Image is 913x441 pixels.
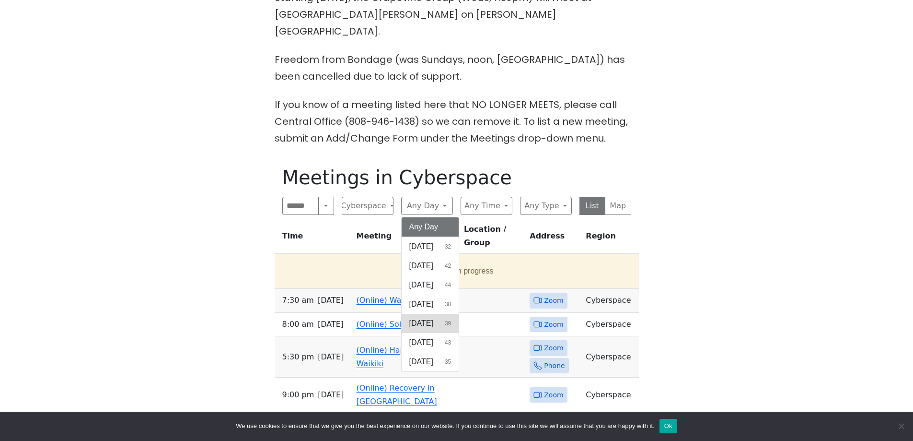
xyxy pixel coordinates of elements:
span: [DATE] [318,388,344,402]
td: Cyberspace [582,336,638,378]
span: 5:30 PM [282,350,314,364]
span: [DATE] [318,350,344,364]
div: Any Day [401,217,460,372]
span: [DATE] [409,260,433,272]
span: We use cookies to ensure that we give you the best experience on our website. If you continue to ... [236,421,654,431]
span: Zoom [544,342,563,354]
button: Search [318,197,334,215]
span: 39 results [445,319,451,328]
span: 42 results [445,262,451,270]
input: Search [282,197,319,215]
p: If you know of a meeting listed here that NO LONGER MEETS, please call Central Office (808-946-14... [275,96,639,147]
button: [DATE]35 results [402,352,459,371]
span: Phone [544,360,565,372]
button: Any Day [401,197,453,215]
a: (Online) Sobriety Buzz [357,320,442,329]
th: Meeting [353,223,460,254]
span: 43 results [445,338,451,347]
span: 8:00 AM [282,318,314,331]
button: List [579,197,606,215]
button: Any Time [461,197,512,215]
button: Ok [659,419,677,433]
button: Any Day [402,217,459,237]
a: (Online) Wailanas Ghost [357,296,449,305]
button: [DATE]44 results [402,275,459,295]
button: Map [605,197,631,215]
span: [DATE] [318,318,344,331]
span: [DATE] [409,337,433,348]
h1: Meetings in Cyberspace [282,166,631,189]
span: 38 results [445,300,451,309]
span: No [896,421,906,431]
span: Zoom [544,319,563,331]
button: [DATE]43 results [402,333,459,352]
span: 35 results [445,358,451,366]
th: Address [526,223,582,254]
td: Cyberspace [582,289,638,313]
span: Zoom [544,389,563,401]
a: (Online) Happy Hour Waikiki [357,346,435,368]
button: [DATE]38 results [402,295,459,314]
span: 32 results [445,242,451,251]
th: Location / Group [460,223,526,254]
span: [DATE] [409,318,433,329]
span: [DATE] [409,241,433,252]
button: [DATE]42 results [402,256,459,275]
button: 4 meetings in progress [278,258,631,285]
button: Any Type [520,197,572,215]
td: Cyberspace [582,378,638,413]
span: [DATE] [409,298,433,310]
span: 7:30 AM [282,294,314,307]
td: Cyberspace [582,313,638,337]
span: Zoom [544,295,563,307]
p: Freedom from Bondage (was Sundays, noon, [GEOGRAPHIC_DATA]) has been cancelled due to lack of sup... [275,51,639,85]
span: [DATE] [409,356,433,368]
span: [DATE] [409,279,433,291]
button: Cyberspace [342,197,393,215]
button: [DATE]39 results [402,314,459,333]
span: 44 results [445,281,451,289]
span: 9:00 PM [282,388,314,402]
a: (Online) Recovery in [GEOGRAPHIC_DATA] [357,383,437,406]
span: [DATE] [318,294,344,307]
button: [DATE]32 results [402,237,459,256]
th: Region [582,223,638,254]
th: Time [275,223,353,254]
